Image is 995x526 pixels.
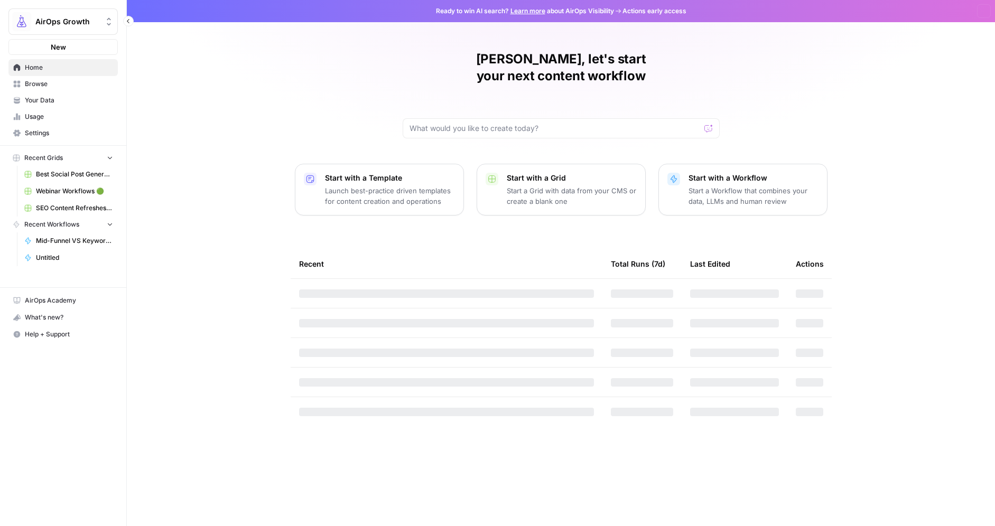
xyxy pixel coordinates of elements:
[25,79,113,89] span: Browse
[477,164,646,215] button: Start with a GridStart a Grid with data from your CMS or create a blank one
[611,249,665,278] div: Total Runs (7d)
[690,249,730,278] div: Last Edited
[325,185,455,206] p: Launch best-practice driven templates for content creation and operations
[24,153,63,163] span: Recent Grids
[689,173,819,183] p: Start with a Workflow
[8,92,118,109] a: Your Data
[25,112,113,121] span: Usage
[20,166,118,183] a: Best Social Post Generator Ever Grid
[36,253,113,262] span: Untitled
[410,123,700,134] input: What would you like to create today?
[36,170,113,179] span: Best Social Post Generator Ever Grid
[51,42,66,52] span: New
[36,203,113,213] span: SEO Content Refreshes 🟢
[35,16,99,27] span: AirOps Growth
[25,63,113,72] span: Home
[510,7,545,15] a: Learn more
[8,59,118,76] a: Home
[689,185,819,206] p: Start a Workflow that combines your data, LLMs and human review
[25,330,113,339] span: Help + Support
[8,309,118,326] button: What's new?
[20,183,118,200] a: Webinar Workflows 🟢
[796,249,824,278] div: Actions
[8,125,118,142] a: Settings
[12,12,31,31] img: AirOps Growth Logo
[295,164,464,215] button: Start with a TemplateLaunch best-practice driven templates for content creation and operations
[8,150,118,166] button: Recent Grids
[8,217,118,232] button: Recent Workflows
[20,232,118,249] a: Mid-Funnel VS Keyword Research
[36,186,113,196] span: Webinar Workflows 🟢
[24,220,79,229] span: Recent Workflows
[20,200,118,217] a: SEO Content Refreshes 🟢
[403,51,720,84] h1: [PERSON_NAME], let's start your next content workflow
[658,164,827,215] button: Start with a WorkflowStart a Workflow that combines your data, LLMs and human review
[507,185,637,206] p: Start a Grid with data from your CMS or create a blank one
[8,39,118,55] button: New
[507,173,637,183] p: Start with a Grid
[25,128,113,138] span: Settings
[8,108,118,125] a: Usage
[36,236,113,246] span: Mid-Funnel VS Keyword Research
[299,249,594,278] div: Recent
[25,296,113,305] span: AirOps Academy
[8,326,118,343] button: Help + Support
[436,6,614,16] span: Ready to win AI search? about AirOps Visibility
[8,292,118,309] a: AirOps Academy
[25,96,113,105] span: Your Data
[20,249,118,266] a: Untitled
[9,309,117,325] div: What's new?
[325,173,455,183] p: Start with a Template
[8,8,118,35] button: Workspace: AirOps Growth
[622,6,686,16] span: Actions early access
[8,76,118,92] a: Browse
